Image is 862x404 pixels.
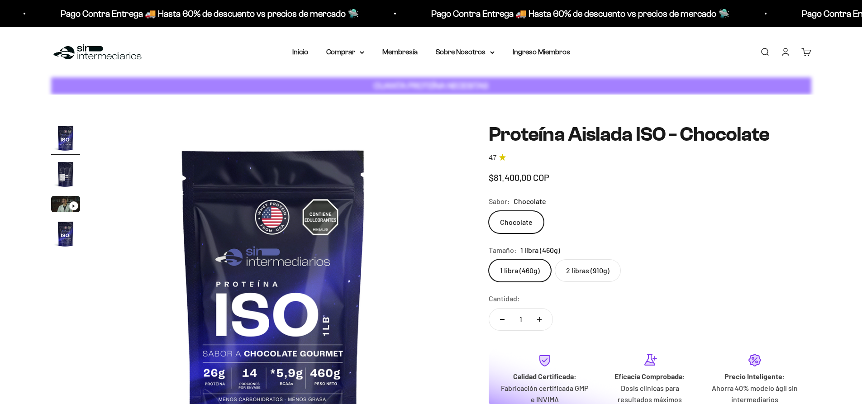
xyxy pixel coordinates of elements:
img: Proteína Aislada ISO - Chocolate [51,219,80,248]
button: Ir al artículo 1 [51,124,80,155]
a: Membresía [382,48,418,56]
strong: CUANTA PROTEÍNA NECESITAS [374,81,488,90]
a: Inicio [292,48,308,56]
summary: Comprar [326,46,364,58]
button: Ir al artículo 3 [51,196,80,215]
legend: Sabor: [489,195,510,207]
img: Proteína Aislada ISO - Chocolate [51,160,80,189]
sale-price: $81.400,00 COP [489,170,549,185]
legend: Tamaño: [489,244,517,256]
button: Reducir cantidad [489,309,515,330]
button: Ir al artículo 4 [51,219,80,251]
span: 4.7 [489,153,496,163]
img: Proteína Aislada ISO - Chocolate [51,124,80,152]
span: Chocolate [514,195,546,207]
a: Ingreso Miembros [513,48,570,56]
p: Pago Contra Entrega 🚚 Hasta 60% de descuento vs precios de mercado 🛸 [53,6,352,21]
strong: Calidad Certificada: [513,372,576,380]
strong: Eficacia Comprobada: [614,372,685,380]
button: Ir al artículo 2 [51,160,80,191]
label: Cantidad: [489,293,520,304]
button: Aumentar cantidad [526,309,552,330]
span: 1 libra (460g) [520,244,560,256]
a: 4.74.7 de 5.0 estrellas [489,153,811,163]
p: Pago Contra Entrega 🚚 Hasta 60% de descuento vs precios de mercado 🛸 [424,6,722,21]
h1: Proteína Aislada ISO - Chocolate [489,124,811,145]
summary: Sobre Nosotros [436,46,495,58]
strong: Precio Inteligente: [724,372,785,380]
